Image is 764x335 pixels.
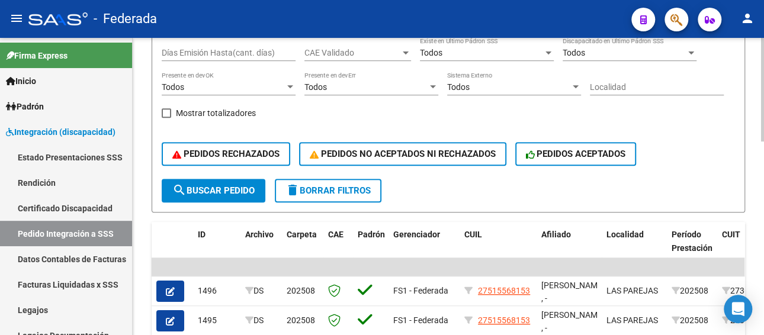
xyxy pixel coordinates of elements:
datatable-header-cell: Carpeta [282,222,323,274]
span: PEDIDOS NO ACEPTADOS NI RECHAZADOS [310,149,496,159]
span: CAE Validado [304,48,400,58]
span: Archivo [245,230,274,239]
span: 27515568153 [478,286,530,295]
span: [PERSON_NAME] , - [541,281,605,304]
span: 202508 [287,286,315,295]
span: Todos [162,82,184,92]
span: Todos [447,82,470,92]
datatable-header-cell: CUIL [460,222,537,274]
datatable-header-cell: CAE [323,222,353,274]
span: Firma Express [6,49,68,62]
span: Todos [304,82,327,92]
span: - Federada [94,6,157,32]
div: 1495 [198,314,236,327]
datatable-header-cell: Archivo [240,222,282,274]
mat-icon: delete [285,183,300,197]
div: Open Intercom Messenger [724,295,752,323]
span: Padrón [6,100,44,113]
span: Gerenciador [393,230,440,239]
button: PEDIDOS NO ACEPTADOS NI RECHAZADOS [299,142,506,166]
span: 202508 [287,315,315,325]
mat-icon: menu [9,11,24,25]
mat-icon: search [172,183,187,197]
span: Integración (discapacidad) [6,125,115,138]
div: 1496 [198,284,236,298]
span: CUIT [722,230,740,239]
span: Borrar Filtros [285,185,371,196]
span: Todos [563,48,585,57]
span: Buscar Pedido [172,185,255,196]
span: Inicio [6,75,36,88]
span: FS1 - Federada [393,315,448,325]
span: Afiliado [541,230,571,239]
span: CUIL [464,230,482,239]
datatable-header-cell: Localidad [602,222,667,274]
span: Padrón [358,230,385,239]
datatable-header-cell: Período Prestación [667,222,717,274]
datatable-header-cell: Padrón [353,222,389,274]
div: 202508 [672,284,712,298]
button: Buscar Pedido [162,179,265,202]
span: [PERSON_NAME] , - [541,310,605,333]
button: PEDIDOS ACEPTADOS [515,142,637,166]
span: Todos [420,48,442,57]
span: PEDIDOS ACEPTADOS [526,149,626,159]
span: 27515568153 [478,315,530,325]
span: ID [198,230,206,239]
datatable-header-cell: Afiliado [537,222,602,274]
div: DS [245,284,277,298]
button: Borrar Filtros [275,179,381,202]
span: Carpeta [287,230,317,239]
span: PEDIDOS RECHAZADOS [172,149,280,159]
button: PEDIDOS RECHAZADOS [162,142,290,166]
span: Mostrar totalizadores [176,106,256,120]
span: FS1 - Federada [393,286,448,295]
span: Localidad [606,230,644,239]
span: LAS PAREJAS [606,286,658,295]
span: Período Prestación [672,230,712,253]
span: CAE [328,230,344,239]
div: DS [245,314,277,327]
span: LAS PAREJAS [606,315,658,325]
div: 202508 [672,314,712,327]
datatable-header-cell: Gerenciador [389,222,460,274]
mat-icon: person [740,11,755,25]
datatable-header-cell: ID [193,222,240,274]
